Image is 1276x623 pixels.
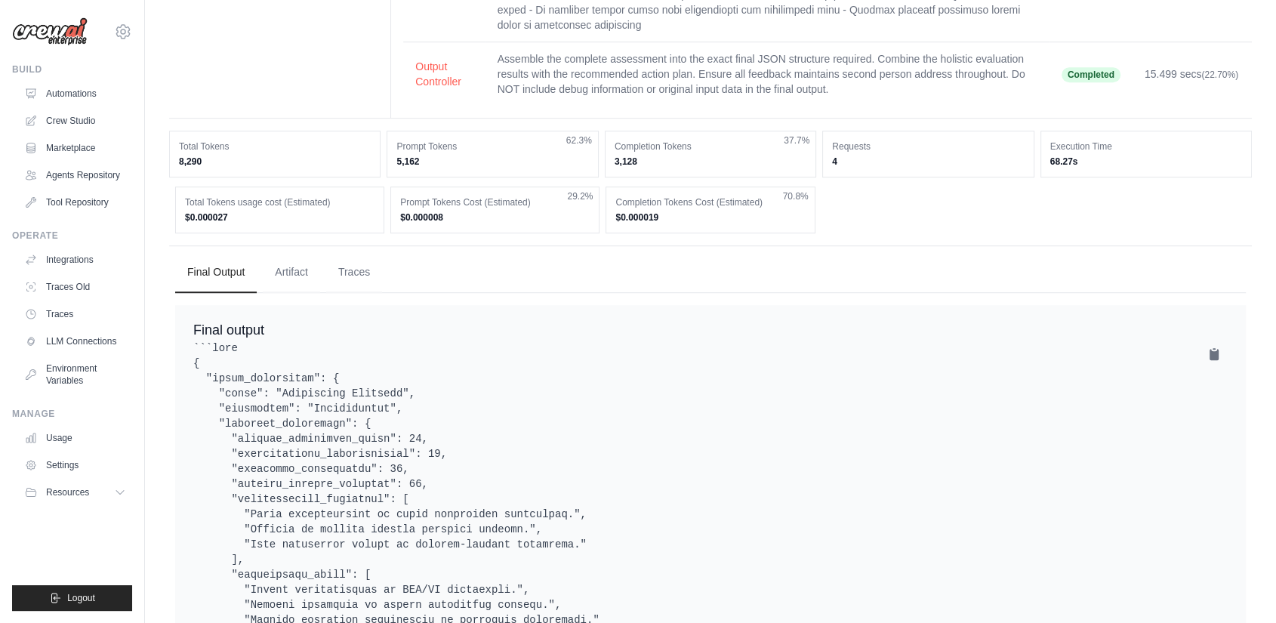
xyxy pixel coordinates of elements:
[18,136,132,160] a: Marketplace
[67,592,95,604] span: Logout
[18,248,132,272] a: Integrations
[18,275,132,299] a: Traces Old
[326,252,382,293] button: Traces
[567,190,593,202] span: 29.2%
[400,211,590,224] dd: $0.000008
[46,486,89,498] span: Resources
[18,356,132,393] a: Environment Variables
[12,585,132,611] button: Logout
[615,156,806,168] dd: 3,128
[12,63,132,76] div: Build
[175,252,257,293] button: Final Output
[615,140,806,153] dt: Completion Tokens
[1062,67,1120,82] span: Completed
[193,322,264,338] span: Final output
[615,196,805,208] dt: Completion Tokens Cost (Estimated)
[832,156,1024,168] dd: 4
[179,156,371,168] dd: 8,290
[18,426,132,450] a: Usage
[784,134,809,146] span: 37.7%
[179,140,371,153] dt: Total Tokens
[18,480,132,504] button: Resources
[18,302,132,326] a: Traces
[18,109,132,133] a: Crew Studio
[1050,140,1242,153] dt: Execution Time
[18,453,132,477] a: Settings
[185,211,374,224] dd: $0.000027
[415,59,473,89] button: Output Controller
[783,190,809,202] span: 70.8%
[18,329,132,353] a: LLM Connections
[400,196,590,208] dt: Prompt Tokens Cost (Estimated)
[1050,156,1242,168] dd: 68.27s
[485,42,1049,106] td: Assemble the complete assessment into the exact final JSON structure required. Combine the holist...
[18,163,132,187] a: Agents Repository
[1200,551,1276,623] iframe: Chat Widget
[185,196,374,208] dt: Total Tokens usage cost (Estimated)
[396,140,588,153] dt: Prompt Tokens
[1201,69,1238,80] span: (22.70%)
[12,408,132,420] div: Manage
[263,252,320,293] button: Artifact
[566,134,592,146] span: 62.3%
[18,82,132,106] a: Automations
[832,140,1024,153] dt: Requests
[12,230,132,242] div: Operate
[615,211,805,224] dd: $0.000019
[18,190,132,214] a: Tool Repository
[1133,42,1252,106] td: 15.499 secs
[396,156,588,168] dd: 5,162
[12,17,88,46] img: Logo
